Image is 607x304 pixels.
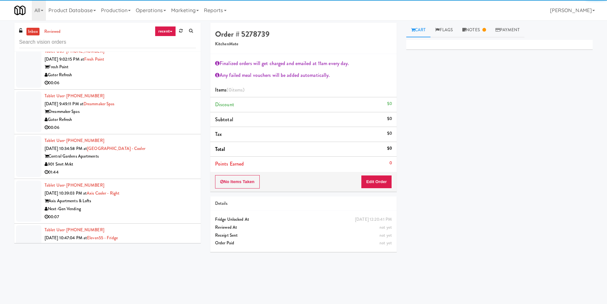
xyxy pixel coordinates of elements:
[83,101,115,107] a: Dreammaker Spas
[45,71,196,79] div: Gator Refresh
[379,232,392,238] span: not yet
[215,175,260,189] button: No Items Taken
[430,23,458,37] a: Flags
[64,227,104,233] span: · [PHONE_NUMBER]
[87,145,145,152] a: [GEOGRAPHIC_DATA] - Cooler
[387,100,392,108] div: $0
[26,28,40,36] a: inbox
[379,240,392,246] span: not yet
[45,93,104,99] a: Tablet User· [PHONE_NUMBER]
[361,175,392,189] button: Edit Order
[45,79,196,87] div: 00:06
[43,28,62,36] a: reviewed
[387,115,392,123] div: $0
[215,145,225,153] span: Total
[14,224,201,268] li: Tablet User· [PHONE_NUMBER][DATE] 10:47:04 PM atEleven55 - FridgeEleven55 [PERSON_NAME]Pennys DC0...
[387,130,392,137] div: $0
[45,145,87,152] span: [DATE] 10:34:58 PM at
[45,152,196,160] div: Central Gardens Apartments
[45,197,196,205] div: Axis Apartments & Lofts
[45,168,196,176] div: 01:44
[64,93,104,99] span: · [PHONE_NUMBER]
[355,216,392,224] div: [DATE] 12:20:41 PM
[389,159,392,167] div: 0
[45,235,87,241] span: [DATE] 10:47:04 PM at
[379,224,392,230] span: not yet
[45,56,84,62] span: [DATE] 9:02:15 PM at
[14,90,201,134] li: Tablet User· [PHONE_NUMBER][DATE] 9:49:11 PM atDreammaker SpasDreammaker SpasGator Refresh00:06
[215,70,392,80] div: Any failed meal vouchers will be added automatically.
[14,45,201,90] li: Tablet User· [PHONE_NUMBER][DATE] 9:02:15 PM atFresh PointFresh PointGator Refresh00:06
[215,130,222,138] span: Tax
[45,190,87,196] span: [DATE] 10:39:03 PM at
[45,205,196,213] div: Next-Gen Vending
[45,213,196,221] div: 00:07
[215,30,392,38] h4: Order # 5278739
[45,63,196,71] div: Fresh Point
[45,101,83,107] span: [DATE] 9:49:11 PM at
[87,190,119,196] a: Axis Cooler - Right
[155,26,176,36] a: recent
[215,224,392,232] div: Reviewed At
[45,108,196,116] div: Dreammaker Spas
[215,239,392,247] div: Order Paid
[14,5,25,16] img: Micromart
[45,116,196,124] div: Gator Refresh
[45,182,104,188] a: Tablet User· [PHONE_NUMBER]
[45,242,196,250] div: Eleven55 [PERSON_NAME]
[215,59,392,68] div: Finalized orders will get charged and emailed at 11am every day.
[215,160,244,167] span: Points Earned
[215,101,234,108] span: Discount
[491,23,524,37] a: Payment
[387,145,392,152] div: $0
[64,182,104,188] span: · [PHONE_NUMBER]
[406,23,431,37] a: Cart
[45,227,104,233] a: Tablet User· [PHONE_NUMBER]
[215,200,392,208] div: Details
[84,56,104,62] a: Fresh Point
[458,23,491,37] a: Notes
[215,232,392,240] div: Receipt Sent
[14,134,201,179] li: Tablet User· [PHONE_NUMBER][DATE] 10:34:58 PM at[GEOGRAPHIC_DATA] - CoolerCentral Gardens Apartme...
[45,137,104,144] a: Tablet User· [PHONE_NUMBER]
[14,179,201,224] li: Tablet User· [PHONE_NUMBER][DATE] 10:39:03 PM atAxis Cooler - RightAxis Apartments & LoftsNext-Ge...
[45,124,196,132] div: 00:06
[215,116,233,123] span: Subtotal
[215,216,392,224] div: Fridge Unlocked At
[87,235,118,241] a: Eleven55 - Fridge
[45,160,196,168] div: 901 Smrt Mrkt
[227,86,244,93] span: (0 )
[215,86,244,93] span: Items
[232,86,243,93] ng-pluralize: items
[215,42,392,47] h5: KitchenMate
[19,36,196,48] input: Search vision orders
[64,137,104,144] span: · [PHONE_NUMBER]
